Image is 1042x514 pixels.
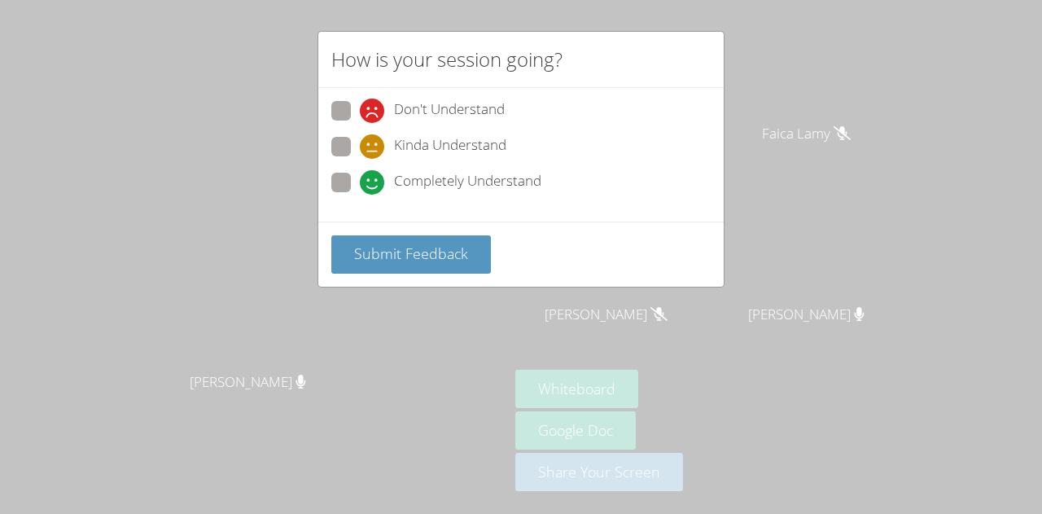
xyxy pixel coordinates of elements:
span: Don't Understand [394,99,505,123]
span: Completely Understand [394,170,541,195]
h2: How is your session going? [331,45,563,74]
span: Kinda Understand [394,134,506,159]
span: Submit Feedback [354,244,468,263]
button: Submit Feedback [331,235,491,274]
